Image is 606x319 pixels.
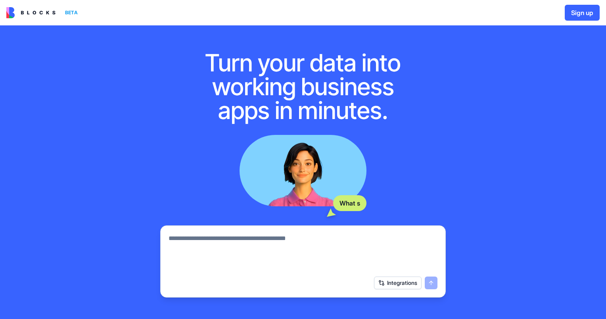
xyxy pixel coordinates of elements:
button: Integrations [374,277,422,289]
button: Sign up [565,5,600,21]
img: logo [6,7,56,18]
div: What s [333,195,366,211]
div: BETA [62,7,81,18]
a: BETA [6,7,81,18]
h1: Turn your data into working business apps in minutes. [189,51,417,122]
